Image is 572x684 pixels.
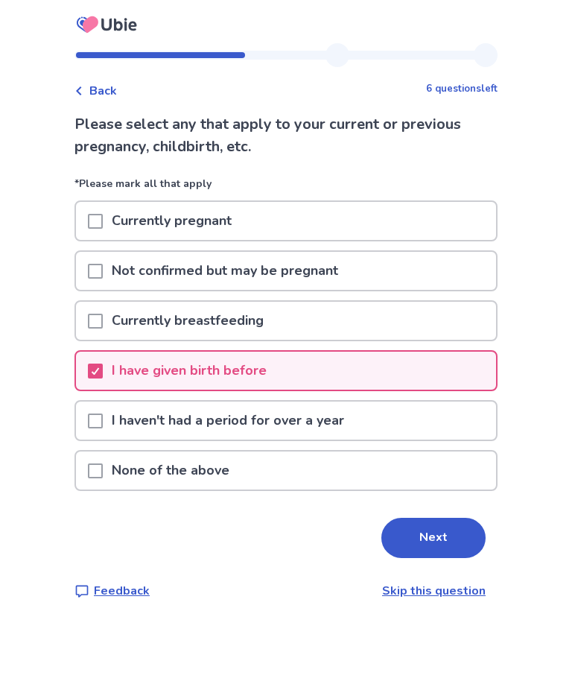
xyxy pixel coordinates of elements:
a: Feedback [74,582,150,600]
p: I haven't had a period for over a year [103,402,353,440]
p: Feedback [94,582,150,600]
p: Currently breastfeeding [103,302,273,340]
span: Back [89,82,117,100]
p: None of the above [103,452,238,490]
p: 6 questions left [426,82,498,97]
button: Next [381,518,486,558]
p: I have given birth before [103,352,276,390]
a: Skip this question [382,583,486,599]
p: *Please mark all that apply [74,176,498,200]
p: Please select any that apply to your current or previous pregnancy, childbirth, etc. [74,113,498,158]
p: Currently pregnant [103,202,241,240]
p: Not confirmed but may be pregnant [103,252,347,290]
